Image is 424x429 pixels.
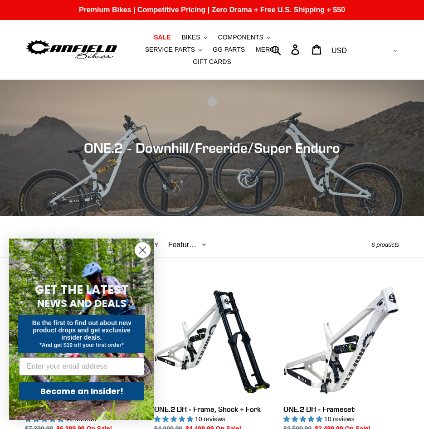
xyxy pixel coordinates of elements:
[135,242,151,258] button: Close dialog
[84,140,340,156] span: ONE.2 - Downhill/Freeride/Super Enduro
[145,46,195,54] span: SERVICE PARTS
[149,31,175,44] a: SALE
[188,56,236,68] a: GIFT CARDS
[39,342,123,348] span: *And get $10 off your first order*
[251,44,283,56] a: MERCH
[214,31,275,44] button: COMPONENTS
[256,46,279,54] span: MERCH
[193,58,231,66] span: GIFT CARDS
[37,296,127,311] span: NEWS AND DEALS
[177,31,211,44] button: BIKES
[213,46,245,54] span: GG PARTS
[218,34,263,41] span: COMPONENTS
[181,34,200,41] span: BIKES
[19,357,144,375] input: Enter your email address
[25,38,118,62] img: Canfield Bikes
[141,44,206,56] button: SERVICE PARTS
[35,282,128,298] span: GET THE LATEST
[154,34,171,41] span: SALE
[371,241,399,248] span: 6 products
[19,382,144,400] button: Become an Insider!
[32,319,132,341] span: Be the first to find out about new product drops and get exclusive insider deals.
[208,44,249,56] a: GG PARTS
